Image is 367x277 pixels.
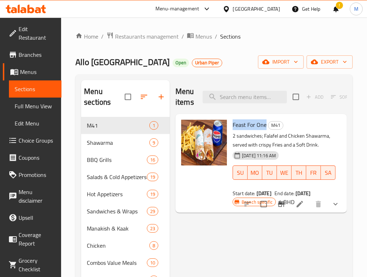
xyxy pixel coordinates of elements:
[3,209,61,226] a: Upsell
[87,121,149,130] span: M41
[147,174,158,180] span: 19
[233,165,248,180] button: SU
[150,139,158,146] span: 9
[173,59,189,67] div: Open
[181,120,227,165] img: Feast For One
[258,55,304,69] button: import
[307,55,353,69] button: export
[3,63,61,80] a: Menus
[324,168,333,178] span: SA
[81,168,170,186] div: Salads & Cold Appetizers19
[3,166,61,183] a: Promotions
[19,50,56,59] span: Branches
[3,183,61,209] a: Menu disclaimer
[3,20,61,46] a: Edit Restaurant
[149,241,158,250] div: items
[233,189,256,198] span: Start date:
[294,168,303,178] span: TH
[173,60,189,66] span: Open
[251,168,259,178] span: MO
[182,32,184,41] li: /
[75,32,98,41] a: Home
[3,149,61,166] a: Coupons
[3,226,61,252] a: Coverage Report
[326,91,355,103] span: Select section first
[81,237,170,254] div: Chicken8
[81,151,170,168] div: BBQ Grills16
[233,5,280,13] div: [GEOGRAPHIC_DATA]
[147,173,158,181] div: items
[195,32,212,41] span: Menus
[292,165,306,180] button: TH
[75,54,170,70] span: Allo [GEOGRAPHIC_DATA]
[15,85,56,93] span: Sections
[147,157,158,163] span: 16
[248,165,262,180] button: MO
[296,200,304,208] a: Edit menu item
[264,58,298,66] span: import
[233,132,336,149] p: 2 sandwiches; Falafel and Chicken Shawarma, served with crispy Fries and a Soft Drink.
[3,132,61,149] a: Choice Groups
[274,189,294,198] span: End date:
[19,25,56,42] span: Edit Restaurant
[354,5,358,13] span: M
[147,190,158,198] div: items
[147,258,158,267] div: items
[19,136,56,145] span: Choice Groups
[101,32,104,41] li: /
[9,115,61,132] a: Edit Menu
[87,190,147,198] span: Hot Appetizers
[115,32,179,41] span: Restaurants management
[192,60,222,66] span: Urban Piper
[19,170,56,179] span: Promotions
[187,32,212,41] a: Menus
[120,89,135,104] span: Select all sections
[262,165,277,180] button: TU
[87,224,147,233] span: Manakish & Kaak
[273,196,290,213] button: Branch-specific-item
[236,168,245,178] span: SU
[81,254,170,271] div: Combos Value Meals10
[150,122,158,129] span: 1
[19,256,56,273] span: Grocery Checklist
[9,80,61,98] a: Sections
[312,58,347,66] span: export
[280,168,289,178] span: WE
[309,168,318,178] span: FR
[150,242,158,249] span: 8
[147,224,158,233] div: items
[147,191,158,198] span: 19
[87,241,149,250] span: Chicken
[277,165,292,180] button: WE
[215,32,217,41] li: /
[87,138,149,147] span: Shawarma
[84,86,125,108] h2: Menu sections
[81,203,170,220] div: Sandwiches & Wraps29
[149,138,158,147] div: items
[87,155,147,164] span: BBQ Grills
[147,225,158,232] span: 23
[265,168,274,178] span: TU
[303,91,326,103] span: Add item
[327,196,344,213] button: show more
[331,200,340,208] svg: Show Choices
[19,231,56,248] span: Coverage Report
[19,213,56,222] span: Upsell
[147,208,158,215] span: 29
[203,91,287,103] input: search
[87,207,147,216] span: Sandwiches & Wraps
[155,5,199,13] div: Menu-management
[135,88,153,105] span: Sort sections
[268,121,283,129] span: M41
[147,155,158,164] div: items
[87,258,147,267] span: Combos Value Meals
[233,119,267,130] span: Feast For One
[15,102,56,110] span: Full Menu View
[220,32,240,41] span: Sections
